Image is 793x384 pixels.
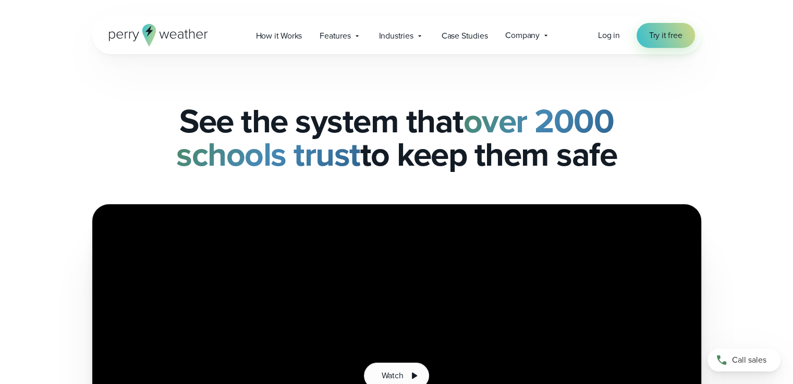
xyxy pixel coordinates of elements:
[598,29,620,42] a: Log in
[649,29,682,42] span: Try it free
[379,30,413,42] span: Industries
[256,30,302,42] span: How it Works
[176,96,614,179] strong: over 2000 schools trust
[433,25,497,46] a: Case Studies
[505,29,540,42] span: Company
[707,349,780,371] a: Call sales
[320,30,350,42] span: Features
[637,23,695,48] a: Try it free
[598,29,620,41] span: Log in
[92,104,701,171] h1: See the system that to keep them safe
[247,25,311,46] a: How it Works
[732,354,766,366] span: Call sales
[381,369,403,382] span: Watch
[442,30,488,42] span: Case Studies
